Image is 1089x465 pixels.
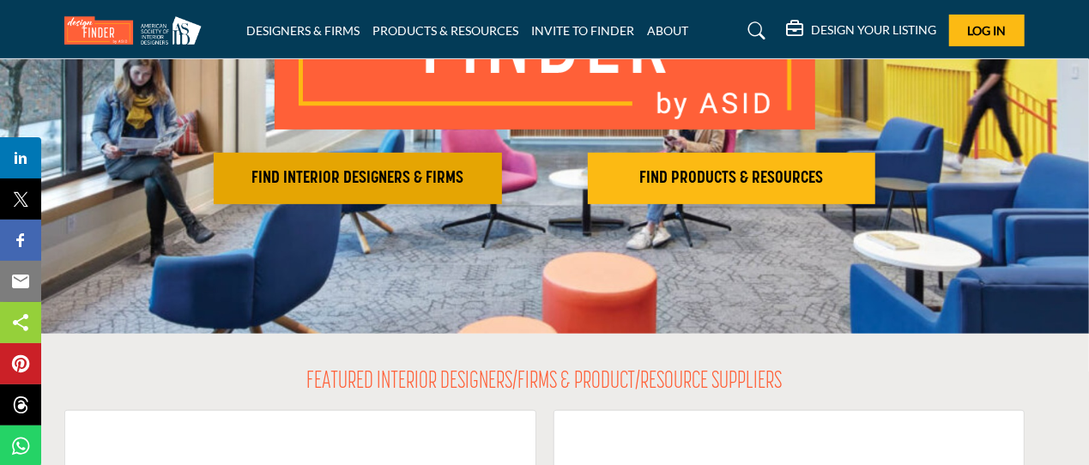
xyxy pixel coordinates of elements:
button: FIND INTERIOR DESIGNERS & FIRMS [214,153,502,204]
img: Site Logo [64,16,210,45]
a: PRODUCTS & RESOURCES [372,23,518,38]
a: Search [732,17,777,45]
h2: FIND INTERIOR DESIGNERS & FIRMS [219,168,497,189]
a: INVITE TO FINDER [531,23,634,38]
button: Log In [949,15,1025,46]
span: Log In [968,23,1007,38]
h5: DESIGN YOUR LISTING [811,22,936,38]
a: ABOUT [647,23,688,38]
h2: FIND PRODUCTS & RESOURCES [593,168,871,189]
h2: FEATURED INTERIOR DESIGNERS/FIRMS & PRODUCT/RESOURCE SUPPLIERS [307,368,783,397]
a: DESIGNERS & FIRMS [246,23,360,38]
div: DESIGN YOUR LISTING [786,21,936,41]
button: FIND PRODUCTS & RESOURCES [588,153,876,204]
